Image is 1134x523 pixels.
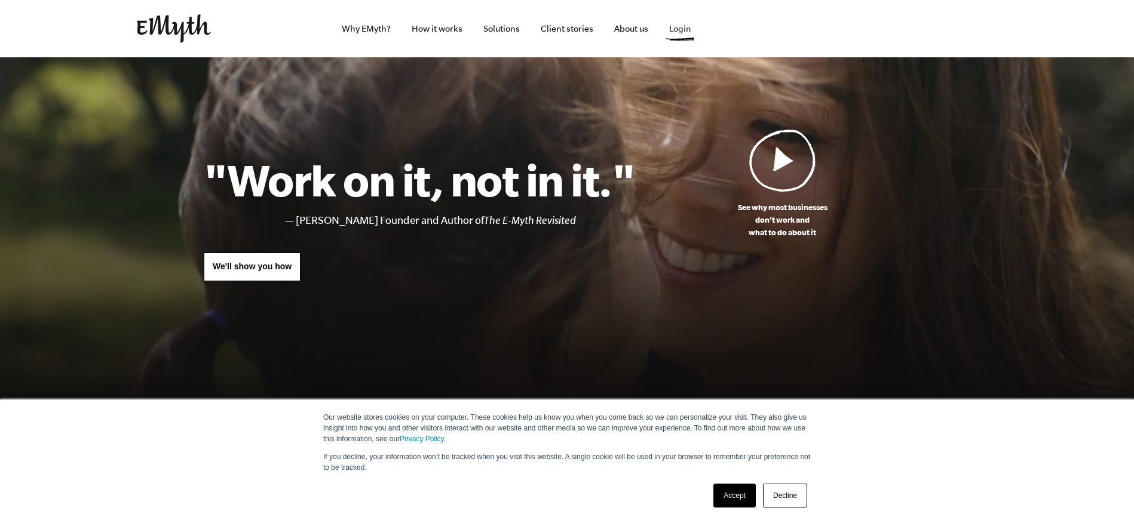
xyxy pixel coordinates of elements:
[749,129,816,192] img: Play Video
[323,451,811,473] p: If you decline, your information won’t be tracked when you visit this website. A single cookie wi...
[213,261,292,271] span: We'll show you how
[323,412,811,444] p: Our website stores cookies on your computer. These cookies help us know you when you come back so...
[763,484,807,507] a: Decline
[137,14,211,43] img: EMyth
[635,129,930,239] a: See why most businessesdon't work andwhat to do about it
[740,16,866,42] iframe: Embedded CTA
[635,201,930,239] p: See why most businesses don't work and what to do about it
[484,214,576,226] i: The E-Myth Revisited
[872,16,997,42] iframe: Embedded CTA
[400,435,444,443] a: Privacy Policy
[204,153,635,206] h1: "Work on it, not in it."
[204,253,301,281] a: We'll show you how
[296,212,635,229] li: [PERSON_NAME] Founder and Author of
[713,484,756,507] a: Accept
